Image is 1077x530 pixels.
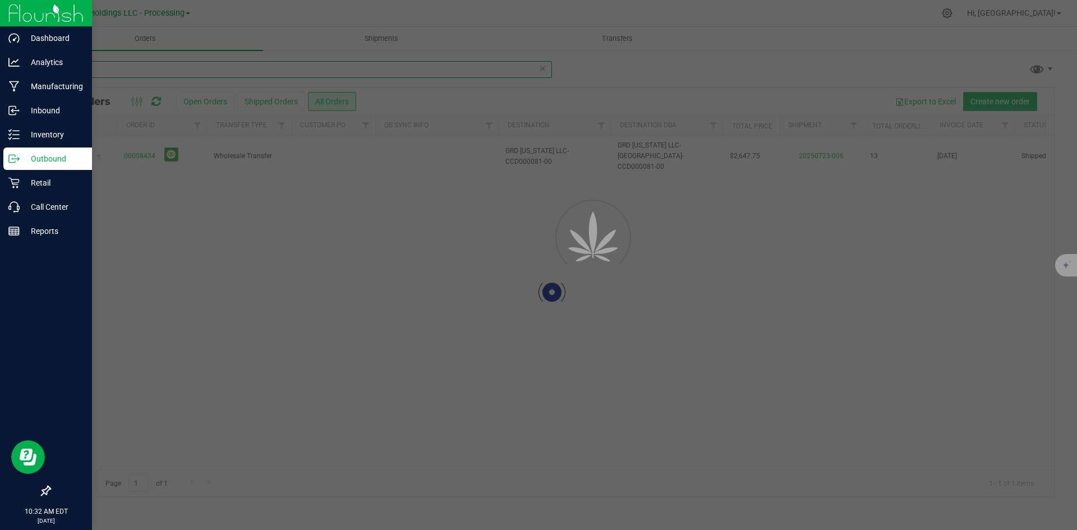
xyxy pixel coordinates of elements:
[8,201,20,213] inline-svg: Call Center
[8,225,20,237] inline-svg: Reports
[8,81,20,92] inline-svg: Manufacturing
[8,129,20,140] inline-svg: Inventory
[20,56,87,69] p: Analytics
[20,80,87,93] p: Manufacturing
[20,200,87,214] p: Call Center
[5,506,87,517] p: 10:32 AM EDT
[11,440,45,474] iframe: Resource center
[20,176,87,190] p: Retail
[8,57,20,68] inline-svg: Analytics
[8,177,20,188] inline-svg: Retail
[20,104,87,117] p: Inbound
[8,33,20,44] inline-svg: Dashboard
[20,128,87,141] p: Inventory
[5,517,87,525] p: [DATE]
[20,152,87,165] p: Outbound
[20,31,87,45] p: Dashboard
[20,224,87,238] p: Reports
[8,153,20,164] inline-svg: Outbound
[8,105,20,116] inline-svg: Inbound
